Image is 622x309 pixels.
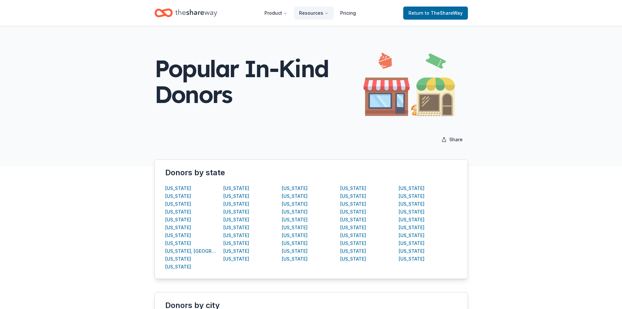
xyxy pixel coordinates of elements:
[340,232,366,239] button: [US_STATE]
[282,247,308,255] div: [US_STATE]
[165,263,191,271] button: [US_STATE]
[399,224,424,232] button: [US_STATE]
[165,167,457,178] div: Donors by state
[165,255,191,263] button: [US_STATE]
[399,239,424,247] button: [US_STATE]
[436,133,468,146] button: Share
[340,224,366,232] button: [US_STATE]
[259,5,361,21] nav: Main
[340,192,366,200] button: [US_STATE]
[340,255,366,263] button: [US_STATE]
[282,232,308,239] button: [US_STATE]
[340,216,366,224] button: [US_STATE]
[165,200,191,208] button: [US_STATE]
[282,255,308,263] button: [US_STATE]
[399,216,424,224] button: [US_STATE]
[403,7,468,20] a: Returnto TheShareWay
[154,5,217,21] a: Home
[165,184,191,192] div: [US_STATE]
[449,136,463,144] span: Share
[223,239,249,247] button: [US_STATE]
[259,7,293,20] button: Product
[399,247,424,255] button: [US_STATE]
[223,208,249,216] div: [US_STATE]
[154,56,363,107] div: Popular In-Kind Donors
[399,208,424,216] button: [US_STATE]
[223,224,249,232] div: [US_STATE]
[399,200,424,208] button: [US_STATE]
[282,192,308,200] button: [US_STATE]
[223,247,249,255] button: [US_STATE]
[340,247,366,255] button: [US_STATE]
[223,255,249,263] button: [US_STATE]
[399,184,424,192] button: [US_STATE]
[282,224,308,232] button: [US_STATE]
[165,208,191,216] button: [US_STATE]
[399,255,424,263] button: [US_STATE]
[223,232,249,239] div: [US_STATE]
[165,224,191,232] button: [US_STATE]
[399,192,424,200] button: [US_STATE]
[165,216,191,224] button: [US_STATE]
[223,192,249,200] button: [US_STATE]
[165,232,191,239] button: [US_STATE]
[340,200,366,208] button: [US_STATE]
[282,239,308,247] button: [US_STATE]
[282,216,308,224] button: [US_STATE]
[282,208,308,216] button: [US_STATE]
[223,216,249,224] button: [US_STATE]
[223,200,249,208] button: [US_STATE]
[223,184,249,192] button: [US_STATE]
[282,184,308,192] button: [US_STATE]
[340,208,366,216] button: [US_STATE]
[399,232,424,239] button: [US_STATE]
[408,9,463,17] span: Return
[282,200,308,208] button: [US_STATE]
[165,239,191,247] button: [US_STATE]
[340,239,366,247] button: [US_STATE]
[363,47,455,116] img: Illustration for popular page
[165,192,191,200] button: [US_STATE]
[294,7,334,20] button: Resources
[340,184,366,192] button: [US_STATE]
